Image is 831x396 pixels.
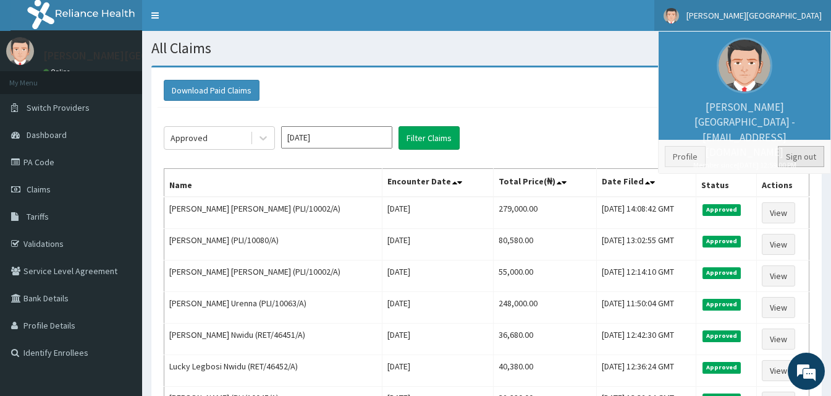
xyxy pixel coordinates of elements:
[382,197,493,229] td: [DATE]
[72,119,171,244] span: We're online!
[596,197,696,229] td: [DATE] 14:08:42 GMT
[382,292,493,324] td: [DATE]
[717,38,772,93] img: User Image
[203,6,232,36] div: Minimize live chat window
[164,324,382,355] td: [PERSON_NAME] Nwidu (RET/46451/A)
[665,100,824,170] p: [PERSON_NAME][GEOGRAPHIC_DATA] - [EMAIL_ADDRESS][DOMAIN_NAME]
[27,184,51,195] span: Claims
[596,292,696,324] td: [DATE] 11:50:04 GMT
[596,324,696,355] td: [DATE] 12:42:30 GMT
[164,169,382,197] th: Name
[382,169,493,197] th: Encounter Date
[164,292,382,324] td: [PERSON_NAME] Urenna (PLI/10063/A)
[702,362,741,373] span: Approved
[171,132,208,144] div: Approved
[756,169,809,197] th: Actions
[494,260,597,292] td: 55,000.00
[762,360,795,381] a: View
[702,267,741,278] span: Approved
[596,355,696,387] td: [DATE] 12:36:24 GMT
[164,229,382,260] td: [PERSON_NAME] (PLI/10080/A)
[762,329,795,350] a: View
[665,160,824,170] small: Member since [DATE] 12:59:00 PM
[596,169,696,197] th: Date Filed
[382,355,493,387] td: [DATE]
[164,197,382,229] td: [PERSON_NAME] [PERSON_NAME] (PLI/10002/A)
[596,260,696,292] td: [DATE] 12:14:10 GMT
[494,292,597,324] td: 248,000.00
[702,236,741,247] span: Approved
[6,264,235,308] textarea: Type your message and hit 'Enter'
[164,355,382,387] td: Lucky Legbosi Nwidu (RET/46452/A)
[665,146,706,167] a: Profile
[399,126,460,150] button: Filter Claims
[664,8,679,24] img: User Image
[164,260,382,292] td: [PERSON_NAME] [PERSON_NAME] (PLI/10002/A)
[762,234,795,255] a: View
[382,324,493,355] td: [DATE]
[762,297,795,318] a: View
[281,126,392,148] input: Select Month and Year
[23,62,50,93] img: d_794563401_company_1708531726252_794563401
[696,169,756,197] th: Status
[778,146,824,167] a: Sign out
[702,204,741,215] span: Approved
[382,260,493,292] td: [DATE]
[494,197,597,229] td: 279,000.00
[762,202,795,223] a: View
[762,265,795,286] a: View
[27,129,67,140] span: Dashboard
[27,211,49,222] span: Tariffs
[27,102,90,113] span: Switch Providers
[64,69,208,85] div: Chat with us now
[151,40,822,56] h1: All Claims
[686,10,822,21] span: [PERSON_NAME][GEOGRAPHIC_DATA]
[702,299,741,310] span: Approved
[494,229,597,260] td: 80,580.00
[494,355,597,387] td: 40,380.00
[494,324,597,355] td: 36,680.00
[43,50,226,61] p: [PERSON_NAME][GEOGRAPHIC_DATA]
[382,229,493,260] td: [DATE]
[596,229,696,260] td: [DATE] 13:02:55 GMT
[43,67,73,76] a: Online
[6,37,34,65] img: User Image
[164,80,259,101] button: Download Paid Claims
[702,330,741,342] span: Approved
[494,169,597,197] th: Total Price(₦)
